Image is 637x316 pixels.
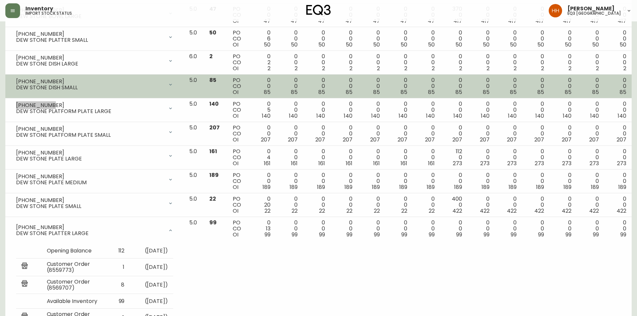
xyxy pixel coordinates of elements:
span: 189 [399,183,407,191]
td: 5.0 [184,27,204,51]
div: 0 0 [473,77,490,95]
span: 161 [209,147,217,155]
span: 273 [453,160,462,167]
span: 2 [295,65,298,72]
span: OI [233,88,238,96]
span: 22 [292,207,298,215]
div: PO CO [233,172,243,190]
span: 85 [537,88,544,96]
div: [PHONE_NUMBER] [16,31,164,37]
span: 189 [509,183,517,191]
span: 189 [454,183,462,191]
span: 161 [401,160,407,167]
span: 273 [480,160,490,167]
span: 50 [318,41,325,48]
span: 422 [480,207,490,215]
div: 0 0 [610,148,626,167]
span: 140 [481,112,490,120]
div: 0 0 [308,196,325,214]
div: 0 0 [391,148,407,167]
div: 0 0 [418,54,435,72]
div: 0 0 [445,172,462,190]
div: 0 0 [555,54,571,72]
div: 0 0 [254,77,271,95]
div: PO CO [233,101,243,119]
span: OI [233,112,238,120]
div: 0 0 [500,30,517,48]
div: 0 0 [473,30,490,48]
span: 85 [264,88,271,96]
span: 422 [562,207,571,215]
span: 2 [623,65,626,72]
div: 0 0 [500,196,517,214]
div: [PHONE_NUMBER] [16,150,164,156]
div: 0 0 [473,6,490,24]
span: 207 [480,136,490,143]
span: 207 [370,136,380,143]
div: 0 0 [610,6,626,24]
div: 0 0 [527,101,544,119]
div: 0 0 [281,172,298,190]
div: 0 0 [363,125,380,143]
span: 207 [562,136,571,143]
span: 50 [620,41,626,48]
div: 0 0 [418,196,435,214]
div: DEW STONE PLATE LARGE [16,156,164,162]
span: 2 [349,65,352,72]
td: 5.0 [184,170,204,193]
span: 85 [373,88,380,96]
div: [PHONE_NUMBER] [16,126,164,132]
span: 207 [507,136,517,143]
h5: import stock status [25,11,72,15]
div: [PHONE_NUMBER] [16,224,164,230]
span: 85 [346,88,352,96]
div: 0 0 [582,30,599,48]
div: 0 0 [555,101,571,119]
span: 140 [316,112,325,120]
span: 161 [373,160,380,167]
div: 0 0 [527,148,544,167]
span: 2 [209,52,213,60]
span: 273 [562,160,571,167]
div: 0 0 [555,148,571,167]
div: 0 0 [610,30,626,48]
div: 0 0 [527,6,544,24]
div: 0 0 [281,148,298,167]
div: [PHONE_NUMBER] [16,197,164,203]
span: 189 [482,183,490,191]
span: 22 [374,207,380,215]
div: 0 0 [500,6,517,24]
div: 0 0 [445,125,462,143]
span: 85 [455,88,462,96]
div: 0 0 [391,77,407,95]
span: 140 [262,112,271,120]
span: 189 [317,183,325,191]
span: OI [233,41,238,48]
div: 0 0 [281,77,298,95]
span: 422 [507,207,517,215]
div: DEW STONE PLATFORM PLATE SMALL [16,132,164,138]
span: 207 [398,136,407,143]
div: 0 0 [610,196,626,214]
span: 22 [319,207,325,215]
div: 0 0 [582,172,599,190]
span: 85 [510,88,517,96]
span: 2 [377,65,380,72]
div: 0 0 [473,196,490,214]
span: 2 [459,65,462,72]
div: 0 0 [391,54,407,72]
div: 0 0 [527,172,544,190]
div: 0 0 [336,196,352,214]
div: 0 0 [527,196,544,214]
span: 207 [315,136,325,143]
span: 140 [590,112,599,120]
div: 0 0 [500,101,517,119]
div: 0 0 [418,125,435,143]
div: 0 0 [418,77,435,95]
span: 2 [322,65,325,72]
div: 0 0 [363,54,380,72]
div: 0 0 [582,54,599,72]
span: 2 [268,65,271,72]
span: 189 [563,183,571,191]
div: 0 0 [610,54,626,72]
